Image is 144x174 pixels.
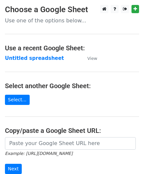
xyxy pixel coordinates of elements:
small: Example: [URL][DOMAIN_NAME] [5,151,72,156]
h4: Copy/paste a Google Sheet URL: [5,127,139,135]
a: Untitled spreadsheet [5,55,64,61]
small: View [87,56,97,61]
p: Use one of the options below... [5,17,139,24]
a: View [81,55,97,61]
a: Select... [5,95,30,105]
h3: Choose a Google Sheet [5,5,139,14]
h4: Select another Google Sheet: [5,82,139,90]
h4: Use a recent Google Sheet: [5,44,139,52]
input: Paste your Google Sheet URL here [5,137,136,150]
input: Next [5,164,22,174]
